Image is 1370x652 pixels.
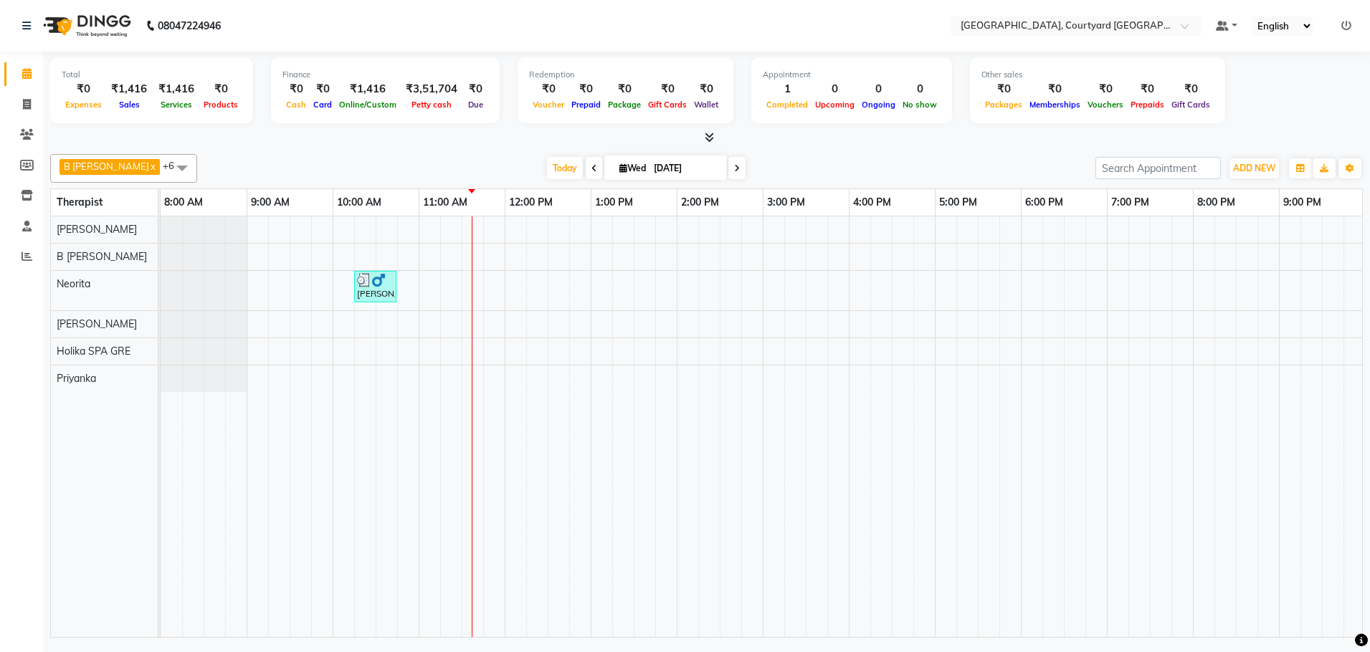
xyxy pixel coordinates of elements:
[981,69,1214,81] div: Other sales
[1168,100,1214,110] span: Gift Cards
[690,100,722,110] span: Wallet
[400,81,463,97] div: ₹3,51,704
[850,192,895,213] a: 4:00 PM
[677,192,723,213] a: 2:00 PM
[57,223,137,236] span: [PERSON_NAME]
[763,81,812,97] div: 1
[200,81,242,97] div: ₹0
[1084,81,1127,97] div: ₹0
[812,100,858,110] span: Upcoming
[505,192,556,213] a: 12:00 PM
[310,81,336,97] div: ₹0
[1026,81,1084,97] div: ₹0
[57,345,130,358] span: Holika SPA GRE
[247,192,293,213] a: 9:00 AM
[936,192,981,213] a: 5:00 PM
[1022,192,1067,213] a: 6:00 PM
[57,372,96,385] span: Priyanka
[764,192,809,213] a: 3:00 PM
[899,100,941,110] span: No show
[858,100,899,110] span: Ongoing
[812,81,858,97] div: 0
[463,81,488,97] div: ₹0
[1095,157,1221,179] input: Search Appointment
[1194,192,1239,213] a: 8:00 PM
[62,100,105,110] span: Expenses
[529,81,568,97] div: ₹0
[644,81,690,97] div: ₹0
[64,160,149,172] span: B [PERSON_NAME]
[37,6,135,46] img: logo
[282,100,310,110] span: Cash
[763,100,812,110] span: Completed
[408,100,455,110] span: Petty cash
[1127,81,1168,97] div: ₹0
[310,100,336,110] span: Card
[1084,100,1127,110] span: Vouchers
[282,81,310,97] div: ₹0
[419,192,471,213] a: 11:00 AM
[763,69,941,81] div: Appointment
[981,81,1026,97] div: ₹0
[568,100,604,110] span: Prepaid
[336,81,400,97] div: ₹1,416
[57,277,90,290] span: Neorita
[690,81,722,97] div: ₹0
[899,81,941,97] div: 0
[356,273,395,300] div: [PERSON_NAME], TK01, 10:15 AM-10:45 AM, Chakra Head Massage 30 min
[158,6,221,46] b: 08047224946
[1168,81,1214,97] div: ₹0
[591,192,637,213] a: 1:00 PM
[157,100,196,110] span: Services
[858,81,899,97] div: 0
[568,81,604,97] div: ₹0
[153,81,200,97] div: ₹1,416
[200,100,242,110] span: Products
[1280,192,1325,213] a: 9:00 PM
[161,192,206,213] a: 8:00 AM
[115,100,143,110] span: Sales
[336,100,400,110] span: Online/Custom
[529,100,568,110] span: Voucher
[1233,163,1275,173] span: ADD NEW
[604,81,644,97] div: ₹0
[282,69,488,81] div: Finance
[149,160,156,172] a: x
[616,163,650,173] span: Wed
[57,196,103,208] span: Therapist
[644,100,690,110] span: Gift Cards
[1026,100,1084,110] span: Memberships
[1127,100,1168,110] span: Prepaids
[62,81,105,97] div: ₹0
[1108,192,1153,213] a: 7:00 PM
[547,157,583,179] span: Today
[981,100,1026,110] span: Packages
[333,192,385,213] a: 10:00 AM
[62,69,242,81] div: Total
[1229,158,1279,178] button: ADD NEW
[650,158,721,179] input: 2025-09-03
[105,81,153,97] div: ₹1,416
[57,250,147,263] span: B [PERSON_NAME]
[529,69,722,81] div: Redemption
[163,160,185,171] span: +6
[57,317,137,330] span: [PERSON_NAME]
[465,100,487,110] span: Due
[604,100,644,110] span: Package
